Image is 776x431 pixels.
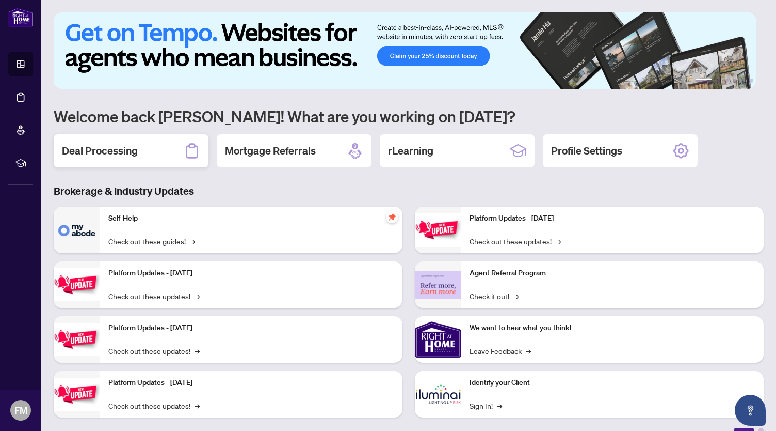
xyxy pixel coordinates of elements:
span: → [195,400,200,411]
a: Leave Feedback→ [470,345,531,357]
img: Agent Referral Program [415,271,461,299]
h2: Deal Processing [62,144,138,158]
button: 3 [724,79,729,83]
img: Slide 0 [54,12,756,89]
img: Self-Help [54,207,100,253]
a: Check out these guides!→ [108,236,195,247]
img: We want to hear what you think! [415,316,461,363]
a: Sign In!→ [470,400,502,411]
a: Check out these updates!→ [108,290,200,302]
img: Identify your Client [415,371,461,418]
h2: Mortgage Referrals [225,144,316,158]
p: We want to hear what you think! [470,322,755,334]
h2: rLearning [388,144,433,158]
img: Platform Updates - June 23, 2025 [415,213,461,246]
a: Check out these updates!→ [470,236,561,247]
h1: Welcome back [PERSON_NAME]! What are you working on [DATE]? [54,106,764,126]
img: Platform Updates - July 8, 2025 [54,378,100,410]
button: 6 [749,79,753,83]
span: → [195,345,200,357]
button: 4 [733,79,737,83]
h2: Profile Settings [551,144,622,158]
p: Platform Updates - [DATE] [470,213,755,224]
img: Platform Updates - July 21, 2025 [54,323,100,356]
span: → [513,290,519,302]
p: Agent Referral Program [470,268,755,279]
a: Check out these updates!→ [108,400,200,411]
span: → [190,236,195,247]
p: Platform Updates - [DATE] [108,377,394,389]
a: Check out these updates!→ [108,345,200,357]
p: Identify your Client [470,377,755,389]
span: pushpin [386,211,398,223]
button: 2 [716,79,720,83]
p: Self-Help [108,213,394,224]
p: Platform Updates - [DATE] [108,322,394,334]
span: → [497,400,502,411]
img: logo [8,8,33,27]
img: Platform Updates - September 16, 2025 [54,268,100,301]
button: 5 [741,79,745,83]
span: → [556,236,561,247]
a: Check it out!→ [470,290,519,302]
h3: Brokerage & Industry Updates [54,184,764,198]
span: FM [14,403,27,418]
span: → [195,290,200,302]
button: 1 [696,79,712,83]
p: Platform Updates - [DATE] [108,268,394,279]
button: Open asap [735,395,766,426]
span: → [526,345,531,357]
